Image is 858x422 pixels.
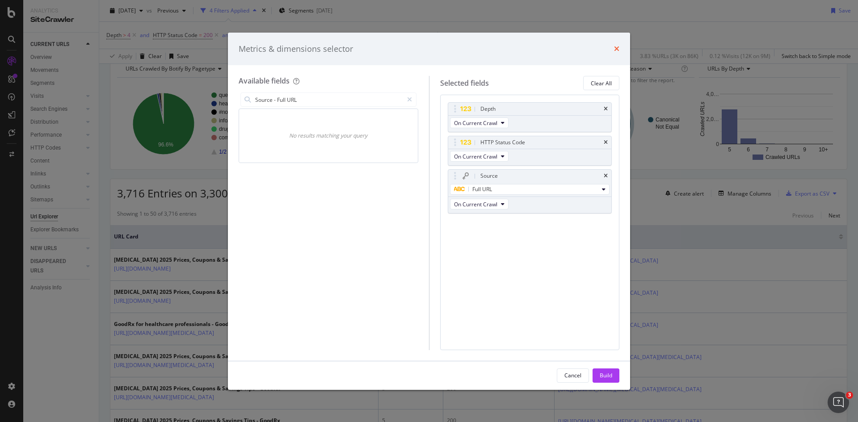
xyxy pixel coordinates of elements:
[448,136,612,166] div: HTTP Status CodetimesOn Current Crawl
[591,79,612,87] div: Clear All
[454,201,497,208] span: On Current Crawl
[228,33,630,390] div: modal
[450,151,509,162] button: On Current Crawl
[557,368,589,383] button: Cancel
[454,119,497,127] span: On Current Crawl
[846,392,853,399] span: 3
[450,199,509,209] button: On Current Crawl
[828,392,849,413] iframe: Intercom live chat
[239,76,290,86] div: Available fields
[284,132,373,139] div: No results matching your query
[239,43,353,55] div: Metrics & dimensions selector
[472,185,492,193] span: Full URL
[480,171,498,180] div: Source
[604,140,608,145] div: times
[450,117,509,128] button: On Current Crawl
[448,169,612,213] div: SourcetimesFull URLOn Current Crawl
[440,78,489,88] div: Selected fields
[614,43,619,55] div: times
[480,104,496,113] div: Depth
[480,138,525,147] div: HTTP Status Code
[450,184,610,195] button: Full URL
[583,76,619,90] button: Clear All
[604,173,608,179] div: times
[564,372,581,379] div: Cancel
[593,368,619,383] button: Build
[454,153,497,160] span: On Current Crawl
[254,93,403,106] input: Search by field name
[448,102,612,132] div: DepthtimesOn Current Crawl
[600,372,612,379] div: Build
[604,106,608,112] div: times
